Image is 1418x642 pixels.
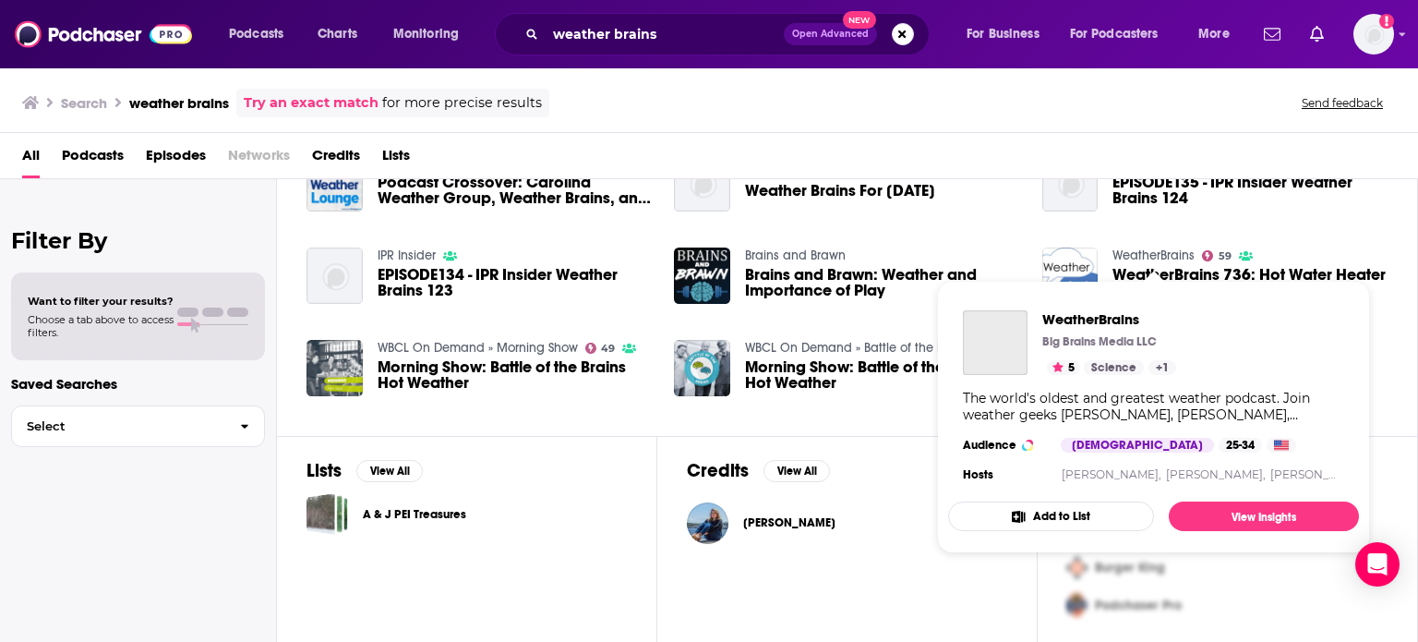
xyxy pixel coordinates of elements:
div: [DEMOGRAPHIC_DATA] [1061,438,1214,453]
a: [PERSON_NAME] [1270,467,1367,481]
img: Podcast Crossover: Carolina Weather Group, Weather Brains, and more! [306,155,363,212]
span: Podcasts [229,21,283,47]
a: Credits [312,140,360,178]
button: open menu [1058,19,1185,49]
a: 49 [585,343,616,354]
img: Morning Show: Battle of the Brains Hot Weather [306,340,363,396]
h3: weather brains [129,94,229,112]
span: Select [12,420,225,432]
a: Morning Show: Battle of the Brains Hot Weather [745,359,1020,391]
p: Saved Searches [11,375,265,393]
span: Choose a tab above to access filters. [28,313,174,339]
a: View Insights [1169,502,1359,531]
img: User Profile [1353,14,1394,55]
input: Search podcasts, credits, & more... [546,19,784,49]
img: Brains and Brawn: Weather and Importance of Play [674,248,730,304]
span: Networks [228,140,290,178]
span: [PERSON_NAME] [743,515,835,530]
span: 49 [601,345,615,353]
div: 25-34 [1219,438,1262,453]
div: Open Intercom Messenger [1355,542,1400,587]
span: Logged in as kristenfisher_dk [1353,14,1394,55]
button: View All [356,460,423,482]
a: Ileana C. [687,503,728,544]
img: Podchaser - Follow, Share and Rate Podcasts [15,17,192,52]
a: WBCL On Demand » Battle of the Brains [745,340,971,356]
button: open menu [1185,19,1253,49]
span: Monitoring [393,21,459,47]
h2: Filter By [11,227,265,254]
a: Podcast Crossover: Carolina Weather Group, Weather Brains, and more! [378,175,653,206]
img: EPISODE134 - IPR Insider Weather Brains 123 [306,248,363,304]
a: IPR Insider [378,248,436,263]
span: Weather Brains For [DATE] [745,183,935,199]
a: A & J PEI Treasures [306,493,348,535]
img: Weather Brains For October 8, 2007 [674,155,730,212]
span: 59 [1219,252,1232,260]
a: [PERSON_NAME], [1062,467,1161,481]
a: +1 [1148,360,1176,375]
a: A & J PEI Treasures [363,504,466,525]
a: WeatherBrains [1042,310,1176,328]
img: WeatherBrains 736: Hot Water Heater Brains [1042,248,1099,304]
span: Burger King [1095,560,1165,575]
a: All [22,140,40,178]
button: open menu [216,19,307,49]
span: For Podcasters [1070,21,1159,47]
a: [PERSON_NAME], [1166,467,1266,481]
a: WeatherBrains 736: Hot Water Heater Brains [1112,267,1388,298]
img: Second Pro Logo [1060,549,1095,587]
span: Podchaser Pro [1095,598,1182,613]
a: Episodes [146,140,206,178]
a: 59 [1202,250,1232,261]
a: Science [1084,360,1144,375]
a: Podcasts [62,140,124,178]
button: open menu [954,19,1063,49]
h4: Hosts [963,467,993,482]
span: More [1198,21,1230,47]
button: Open AdvancedNew [784,23,877,45]
img: Third Pro Logo [1060,587,1095,624]
a: EPISODE135 - IPR Insider Weather Brains 124 [1112,175,1388,206]
a: Show notifications dropdown [1303,18,1331,50]
img: EPISODE135 - IPR Insider Weather Brains 124 [1042,155,1099,212]
h2: Lists [306,459,342,482]
span: Brains and Brawn: Weather and Importance of Play [745,267,1020,298]
a: EPISODE134 - IPR Insider Weather Brains 123 [378,267,653,298]
a: ListsView All [306,459,423,482]
span: Morning Show: Battle of the Brains Hot Weather [378,359,653,391]
a: Ileana C. [743,515,835,530]
a: Show notifications dropdown [1256,18,1288,50]
div: Search podcasts, credits, & more... [512,13,947,55]
button: Show profile menu [1353,14,1394,55]
svg: Add a profile image [1379,14,1394,29]
a: Lists [382,140,410,178]
span: For Business [967,21,1039,47]
span: Charts [318,21,357,47]
h2: Credits [687,459,749,482]
a: Weather Brains For October 8, 2007 [745,183,935,199]
span: for more precise results [382,92,542,114]
button: open menu [380,19,483,49]
button: View All [763,460,830,482]
button: Ileana C.Ileana C. [687,493,1007,552]
h3: Search [61,94,107,112]
a: WeatherBrains [1112,248,1195,263]
div: The world's oldest and greatest weather podcast. Join weather geeks [PERSON_NAME], [PERSON_NAME],... [963,390,1344,423]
